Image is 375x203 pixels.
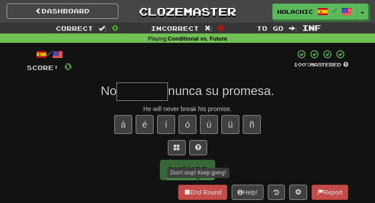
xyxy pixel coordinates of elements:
span: Correct [56,25,93,32]
button: ú [200,115,218,134]
button: End Round [178,185,227,200]
a: Dashboard [7,4,118,19]
span: Score: [27,64,59,71]
div: / [27,49,72,60]
button: é [136,115,154,134]
div: Mastered [294,61,348,68]
span: 0 [112,23,118,32]
button: Help! [232,185,263,200]
button: ó [179,115,196,134]
button: Switch sentence to multiple choice alt+p [168,140,186,155]
span: 0 [218,23,224,32]
strong: Conditional vs. Future [168,36,227,42]
a: Clozemaster [132,4,243,19]
span: : [99,25,107,31]
span: No [101,84,117,98]
span: Holachicos [277,8,313,16]
button: ñ [243,115,261,134]
div: He will never break his promise. [27,104,348,113]
button: ü [221,115,239,134]
span: / [333,7,337,13]
div: Don't stop! Keep going! [167,168,229,178]
button: Submit [160,160,215,180]
span: To go [257,25,283,32]
a: Holachicos / [272,4,357,20]
button: í [157,115,175,134]
button: Single letter hint - you only get 1 per sentence and score half the points! alt+h [189,140,207,155]
span: 0 [64,61,72,72]
button: Report [312,185,348,200]
span: 100 % [294,62,310,67]
span: Incorrect [151,25,199,32]
button: á [114,115,132,134]
span: nunca su promesa. [168,84,274,98]
button: Round history (alt+y) [268,185,285,200]
span: : [204,25,212,31]
span: Inf [302,23,321,32]
span: : [289,25,297,31]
